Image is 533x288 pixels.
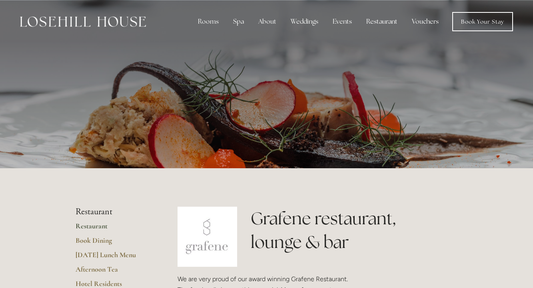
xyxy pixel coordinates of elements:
[76,250,152,265] a: [DATE] Lunch Menu
[227,14,250,30] div: Spa
[76,207,152,217] li: Restaurant
[76,236,152,250] a: Book Dining
[252,14,283,30] div: About
[405,14,445,30] a: Vouchers
[20,16,146,27] img: Losehill House
[192,14,225,30] div: Rooms
[76,265,152,279] a: Afternoon Tea
[326,14,358,30] div: Events
[284,14,325,30] div: Weddings
[251,207,457,254] h1: Grafene restaurant, lounge & bar
[360,14,404,30] div: Restaurant
[452,12,513,31] a: Book Your Stay
[76,222,152,236] a: Restaurant
[178,207,238,267] img: grafene.jpg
